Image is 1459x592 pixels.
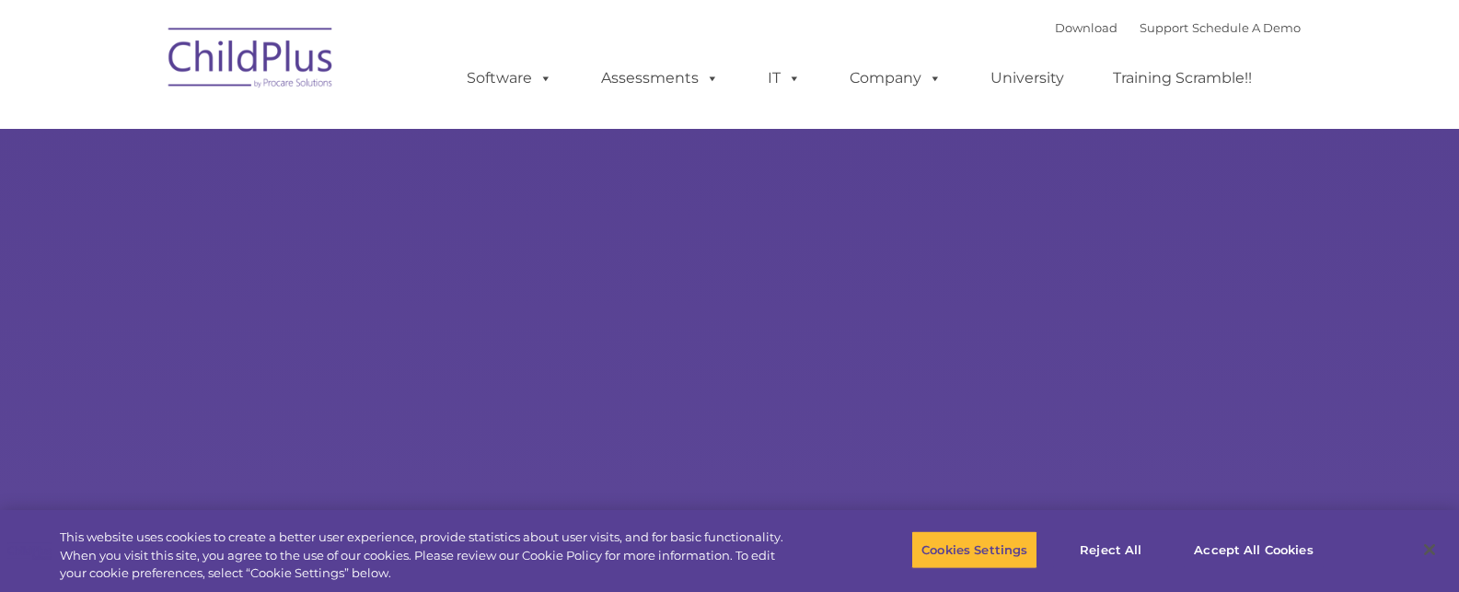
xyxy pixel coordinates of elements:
[1055,20,1301,35] font: |
[448,60,571,97] a: Software
[159,15,343,107] img: ChildPlus by Procare Solutions
[1192,20,1301,35] a: Schedule A Demo
[972,60,1083,97] a: University
[911,530,1037,569] button: Cookies Settings
[1184,530,1323,569] button: Accept All Cookies
[749,60,819,97] a: IT
[1055,20,1117,35] a: Download
[60,528,803,583] div: This website uses cookies to create a better user experience, provide statistics about user visit...
[1140,20,1188,35] a: Support
[1409,529,1450,570] button: Close
[831,60,960,97] a: Company
[1094,60,1270,97] a: Training Scramble!!
[583,60,737,97] a: Assessments
[1053,530,1168,569] button: Reject All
